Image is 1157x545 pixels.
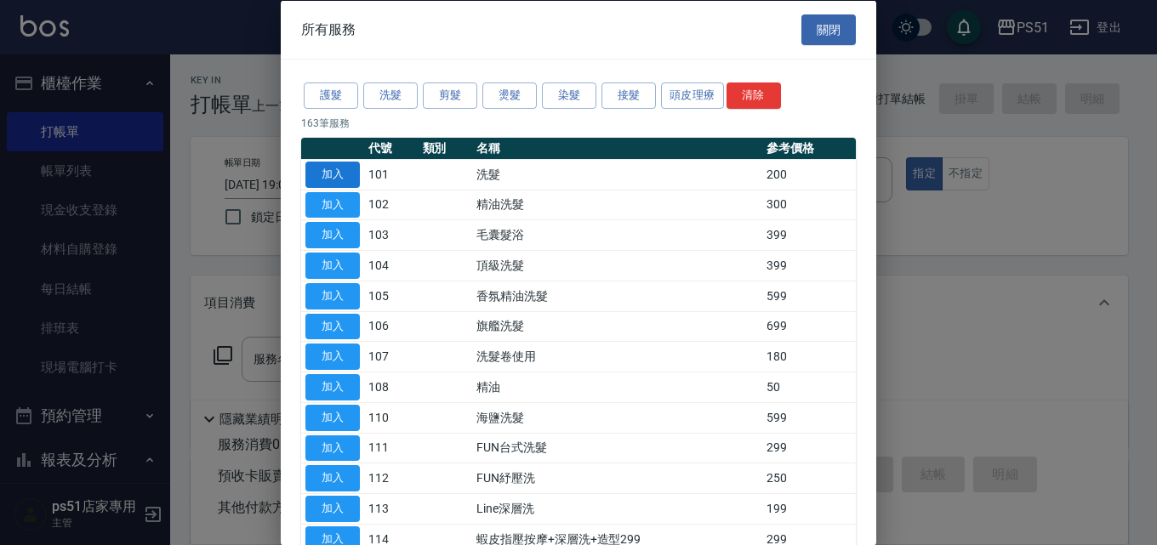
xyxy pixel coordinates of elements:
span: 所有服務 [301,20,356,37]
td: 102 [364,190,419,220]
td: 111 [364,433,419,463]
td: Line深層洗 [472,493,762,524]
button: 洗髮 [363,82,418,109]
button: 加入 [305,434,360,461]
td: FUN紓壓洗 [472,463,762,493]
p: 163 筆服務 [301,115,856,130]
th: 類別 [419,137,473,159]
td: 103 [364,219,419,250]
td: 108 [364,372,419,402]
td: 50 [762,372,856,402]
td: 300 [762,190,856,220]
button: 頭皮理療 [661,82,724,109]
td: 112 [364,463,419,493]
button: 加入 [305,253,360,279]
td: 199 [762,493,856,524]
button: 加入 [305,282,360,309]
td: 107 [364,341,419,372]
td: 頂級洗髮 [472,250,762,281]
button: 燙髮 [482,82,537,109]
td: 200 [762,159,856,190]
td: 101 [364,159,419,190]
button: 加入 [305,374,360,400]
button: 加入 [305,465,360,491]
td: 旗艦洗髮 [472,311,762,342]
th: 代號 [364,137,419,159]
td: 250 [762,463,856,493]
button: 加入 [305,313,360,339]
td: 洗髮 [472,159,762,190]
button: 染髮 [542,82,596,109]
td: 洗髮卷使用 [472,341,762,372]
button: 加入 [305,191,360,218]
td: 104 [364,250,419,281]
th: 名稱 [472,137,762,159]
td: 699 [762,311,856,342]
button: 關閉 [801,14,856,45]
td: 113 [364,493,419,524]
td: 110 [364,402,419,433]
button: 加入 [305,496,360,522]
td: 香氛精油洗髮 [472,281,762,311]
button: 加入 [305,161,360,187]
td: 105 [364,281,419,311]
td: 海鹽洗髮 [472,402,762,433]
td: FUN台式洗髮 [472,433,762,463]
button: 護髮 [304,82,358,109]
td: 180 [762,341,856,372]
td: 599 [762,402,856,433]
td: 299 [762,433,856,463]
button: 加入 [305,404,360,430]
button: 接髮 [601,82,656,109]
button: 加入 [305,222,360,248]
td: 399 [762,250,856,281]
td: 精油洗髮 [472,190,762,220]
td: 106 [364,311,419,342]
td: 毛囊髮浴 [472,219,762,250]
button: 加入 [305,343,360,370]
th: 參考價格 [762,137,856,159]
button: 清除 [727,82,781,109]
td: 599 [762,281,856,311]
td: 精油 [472,372,762,402]
button: 剪髮 [423,82,477,109]
td: 399 [762,219,856,250]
